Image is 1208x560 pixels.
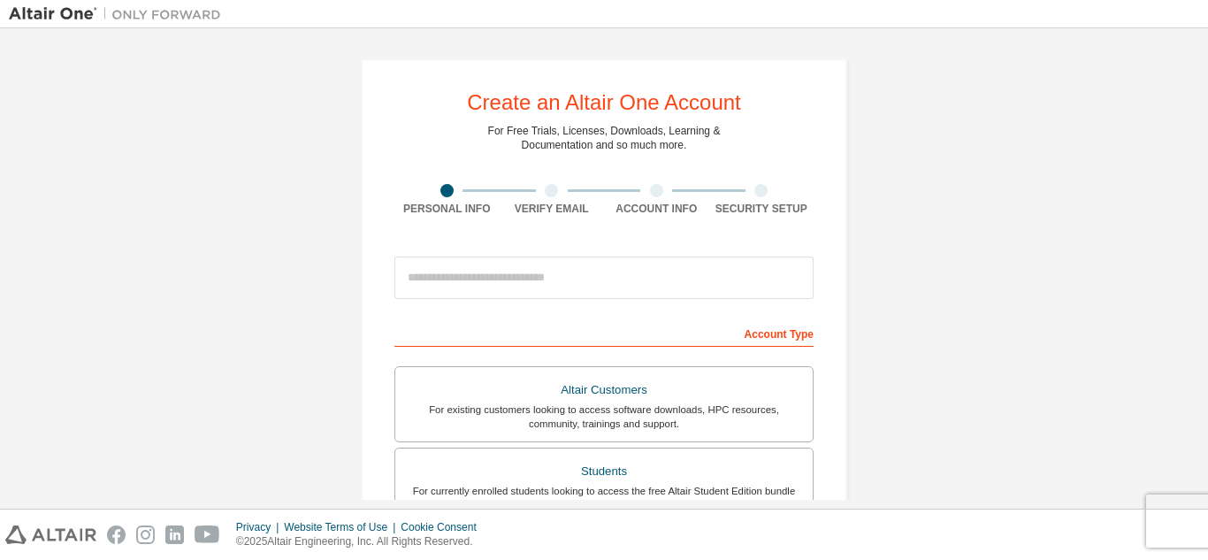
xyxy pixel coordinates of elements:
[5,525,96,544] img: altair_logo.svg
[107,525,126,544] img: facebook.svg
[195,525,220,544] img: youtube.svg
[406,484,802,512] div: For currently enrolled students looking to access the free Altair Student Edition bundle and all ...
[488,124,721,152] div: For Free Trials, Licenses, Downloads, Learning & Documentation and so much more.
[500,202,605,216] div: Verify Email
[136,525,155,544] img: instagram.svg
[394,202,500,216] div: Personal Info
[406,459,802,484] div: Students
[406,378,802,403] div: Altair Customers
[604,202,709,216] div: Account Info
[165,525,184,544] img: linkedin.svg
[467,92,741,113] div: Create an Altair One Account
[236,534,487,549] p: © 2025 Altair Engineering, Inc. All Rights Reserved.
[406,403,802,431] div: For existing customers looking to access software downloads, HPC resources, community, trainings ...
[401,520,486,534] div: Cookie Consent
[9,5,230,23] img: Altair One
[236,520,284,534] div: Privacy
[284,520,401,534] div: Website Terms of Use
[709,202,814,216] div: Security Setup
[394,318,814,347] div: Account Type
